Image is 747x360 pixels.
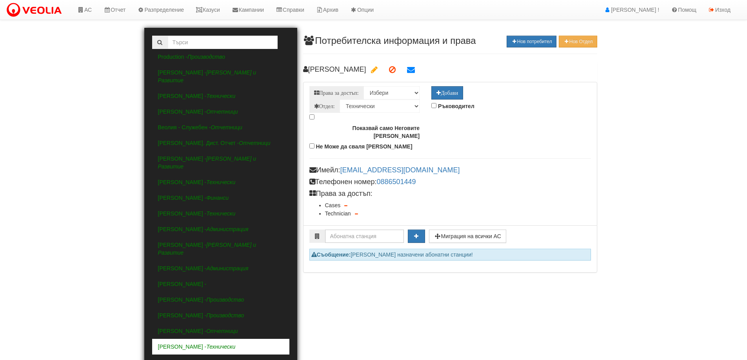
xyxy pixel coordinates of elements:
[152,88,289,104] a: [PERSON_NAME] -
[325,210,351,217] span: Technician
[152,174,289,190] a: [PERSON_NAME] -
[152,104,289,119] a: [PERSON_NAME] -
[309,166,591,174] h4: Имейл:
[152,339,289,355] a: [PERSON_NAME] -
[314,103,335,109] i: Отдел:
[152,119,289,135] a: Веолия - Служебен -
[559,36,597,47] a: Нов Отдел
[158,242,256,256] i: [PERSON_NAME] и Развитие
[152,292,289,308] a: [PERSON_NAME] -
[438,99,474,110] label: Ръководител
[325,202,341,208] span: Cases
[152,49,289,65] a: Production -
[152,65,289,88] a: [PERSON_NAME] -
[309,178,591,186] h4: Телефонен номер:
[158,69,256,83] i: [PERSON_NAME] и Развитие
[325,230,404,243] input: Абонатна станция
[309,121,420,140] label: Показвай само Неговите [PERSON_NAME]
[152,323,289,339] a: [PERSON_NAME] -
[168,36,278,49] input: Търси
[206,312,244,318] i: Производство
[239,140,270,146] i: Отчетници
[303,62,597,78] h4: [PERSON_NAME]
[431,86,463,99] button: Добави
[436,90,458,96] i: Добави
[206,344,235,350] i: Технически
[206,179,235,185] i: Технически
[206,195,229,201] i: Финанси
[206,226,248,232] i: Администрация
[340,166,460,174] a: [EMAIL_ADDRESS][DOMAIN_NAME]
[152,151,289,174] a: [PERSON_NAME] -
[152,221,289,237] a: [PERSON_NAME] -
[206,328,238,334] i: Отчетници
[316,140,412,150] label: Не Може да сваля [PERSON_NAME]
[507,36,556,47] button: Нов потребител
[211,124,242,130] i: Отчетници
[206,109,238,115] i: Отчетници
[429,230,506,243] button: Миграция на всички АС
[158,156,256,170] i: [PERSON_NAME] и Развитие
[206,93,235,99] i: Технически
[303,36,597,46] h3: Потребителска информация и права
[152,308,289,323] a: [PERSON_NAME] -
[206,265,248,271] i: Администрация
[206,297,244,303] i: Производство
[314,90,359,96] i: Права за достъп:
[152,276,289,292] a: [PERSON_NAME] -
[376,178,416,186] a: 0886501449
[152,206,289,221] a: [PERSON_NAME] -
[206,210,235,217] i: Технически
[309,190,591,198] h4: Права за достъп:
[311,251,351,258] strong: Съобщение:
[152,237,289,261] a: [PERSON_NAME] -
[187,54,225,60] i: Производство
[309,249,591,261] div: [PERSON_NAME] назначени абонатни станции!
[152,135,289,151] a: [PERSON_NAME]. Дист. Отчет -
[6,2,65,18] img: VeoliaLogo.png
[152,261,289,276] a: [PERSON_NAME] -
[152,190,289,206] a: [PERSON_NAME] -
